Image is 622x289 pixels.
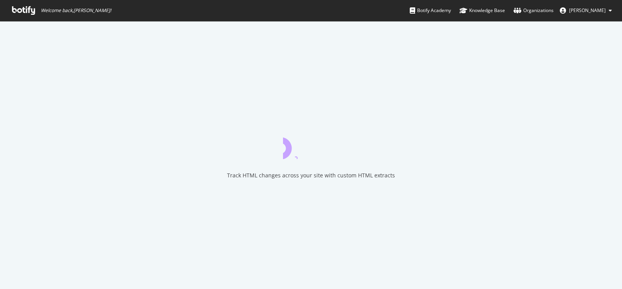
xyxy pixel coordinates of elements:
div: Knowledge Base [460,7,505,14]
div: Botify Academy [410,7,451,14]
span: Duane Rajkumar [569,7,606,14]
span: Welcome back, [PERSON_NAME] ! [41,7,111,14]
div: animation [283,131,339,159]
button: [PERSON_NAME] [554,4,618,17]
div: Organizations [514,7,554,14]
div: Track HTML changes across your site with custom HTML extracts [227,172,395,179]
